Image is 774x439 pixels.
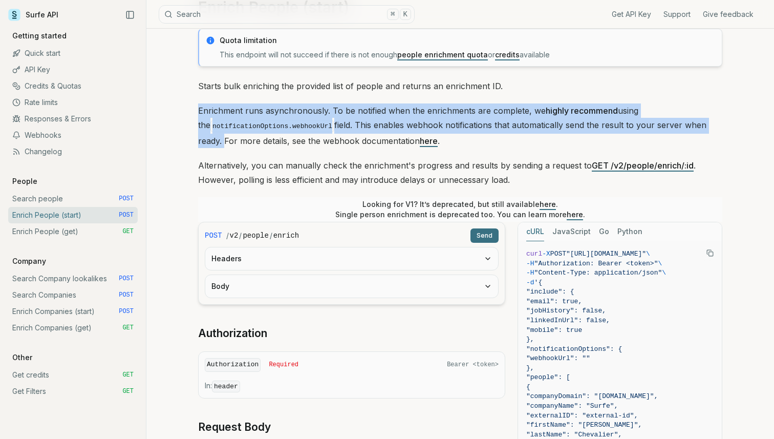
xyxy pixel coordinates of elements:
span: POST [119,307,134,316]
span: \ [658,260,662,267]
button: JavaScript [552,222,591,241]
span: / [239,231,242,241]
a: Support [663,9,691,19]
span: "firstName": "[PERSON_NAME]", [526,421,642,429]
p: This endpoint will not succeed if there is not enough or available [220,50,716,60]
a: Get credits GET [8,367,138,383]
a: Webhooks [8,127,138,143]
code: Authorization [205,358,261,372]
span: POST [119,291,134,299]
a: Changelog [8,143,138,160]
button: Go [599,222,609,241]
p: Enrichment runs asynchronously. To be notified when the enrichments are complete, we using the fi... [198,103,722,148]
button: Collapse Sidebar [122,7,138,23]
button: Body [205,275,498,298]
span: "webhookUrl": "" [526,354,590,362]
span: GET [122,387,134,395]
a: Get API Key [612,9,651,19]
p: Alternatively, you can manually check the enrichment's progress and results by sending a request ... [198,158,722,187]
p: Looking for V1? It’s deprecated, but still available . Single person enrichment is deprecated too... [335,199,585,220]
a: Enrich Companies (start) POST [8,303,138,320]
span: }, [526,364,534,372]
a: API Key [8,61,138,78]
button: Python [617,222,642,241]
kbd: ⌘ [387,9,398,20]
p: Quota limitation [220,35,716,46]
span: '{ [534,279,543,286]
p: Company [8,256,50,266]
a: Enrich People (get) GET [8,223,138,240]
p: Starts bulk enriching the provided list of people and returns an enrichment ID. [198,79,722,93]
a: Quick start [8,45,138,61]
span: "Authorization: Bearer <token>" [534,260,658,267]
span: POST [119,275,134,283]
span: "jobHistory": false, [526,307,606,315]
p: Getting started [8,31,71,41]
kbd: K [400,9,411,20]
button: Search⌘K [159,5,415,24]
span: GET [122,227,134,236]
a: Enrich People (start) POST [8,207,138,223]
span: "companyName": "Surfe", [526,402,618,410]
a: Request Body [198,420,271,434]
a: Give feedback [703,9,754,19]
span: -d [526,279,534,286]
code: enrich [273,231,299,241]
span: "companyDomain": "[DOMAIN_NAME]", [526,392,658,400]
span: "notificationOptions": { [526,345,622,353]
button: cURL [526,222,544,241]
code: v2 [230,231,239,241]
span: "include": { [526,288,574,296]
a: Surfe API [8,7,58,23]
a: Search Companies POST [8,287,138,303]
a: Authorization [198,326,267,341]
span: POST [205,231,222,241]
a: Get Filters GET [8,383,138,400]
span: "people": [ [526,373,570,381]
code: people [243,231,268,241]
span: \ [662,269,666,277]
a: Responses & Errors [8,111,138,127]
span: POST [119,211,134,219]
code: header [212,381,240,392]
span: GET [122,371,134,379]
a: people enrichment quota [397,50,488,59]
p: In: [205,381,499,392]
span: \ [646,250,650,258]
a: Rate limits [8,94,138,111]
a: here [540,200,556,208]
span: GET [122,324,134,332]
a: Search people POST [8,191,138,207]
span: "[URL][DOMAIN_NAME]" [566,250,646,258]
p: Other [8,352,36,363]
button: Headers [205,247,498,270]
span: "externalID": "external-id", [526,412,638,420]
span: -H [526,269,534,277]
span: "email": true, [526,298,582,305]
span: Bearer <token> [447,361,499,369]
a: Credits & Quotas [8,78,138,94]
code: notificationOptions.webhookUrl [210,120,334,132]
span: curl [526,250,542,258]
span: "lastName": "Chevalier", [526,431,622,438]
span: / [226,231,229,241]
a: here [567,210,583,219]
span: / [270,231,272,241]
a: GET /v2/people/enrich/:id [592,160,694,171]
span: POST [119,195,134,203]
p: People [8,176,41,186]
span: "linkedInUrl": false, [526,317,610,324]
button: Send [470,228,499,243]
span: POST [550,250,566,258]
span: "Content-Type: application/json" [534,269,662,277]
a: Search Company lookalikes POST [8,270,138,287]
strong: highly recommend [546,106,618,116]
a: here [420,136,438,146]
span: Required [269,361,298,369]
button: Copy Text [702,245,718,261]
span: -X [542,250,550,258]
span: }, [526,336,534,343]
span: -H [526,260,534,267]
a: Enrich Companies (get) GET [8,320,138,336]
span: { [526,383,530,391]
